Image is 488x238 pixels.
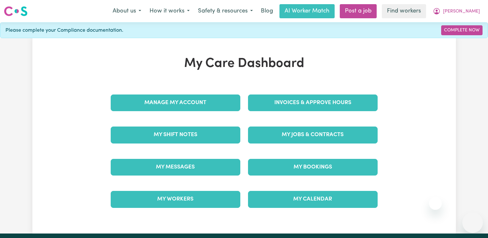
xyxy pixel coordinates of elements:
a: Blog [257,4,277,18]
a: Careseekers logo [4,4,28,19]
a: My Shift Notes [111,127,240,143]
button: My Account [429,4,484,18]
a: My Jobs & Contracts [248,127,378,143]
h1: My Care Dashboard [107,56,381,71]
a: Manage My Account [111,94,240,111]
button: About us [108,4,145,18]
img: Careseekers logo [4,5,28,17]
a: Complete Now [441,25,483,35]
a: My Bookings [248,159,378,176]
iframe: Close message [429,197,442,210]
a: Find workers [382,4,426,18]
a: My Calendar [248,191,378,208]
iframe: Button to launch messaging window [462,212,483,233]
span: [PERSON_NAME] [443,8,480,15]
a: AI Worker Match [279,4,335,18]
button: Safety & resources [194,4,257,18]
a: Invoices & Approve Hours [248,94,378,111]
a: My Workers [111,191,240,208]
span: Please complete your Compliance documentation. [5,27,123,34]
a: Post a job [340,4,377,18]
button: How it works [145,4,194,18]
a: My Messages [111,159,240,176]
